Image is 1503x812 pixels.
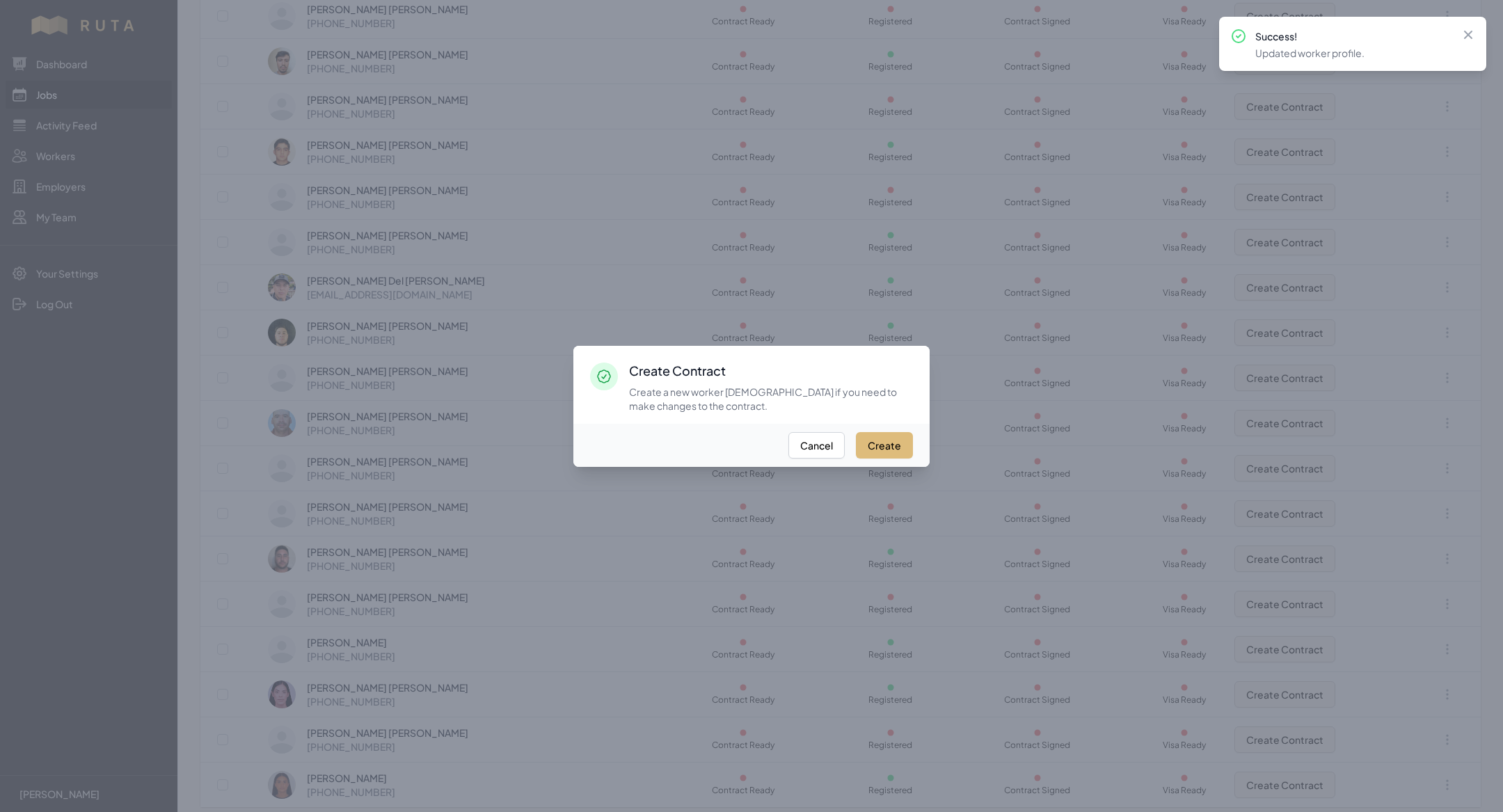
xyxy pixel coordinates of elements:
[1255,46,1450,60] p: Updated worker profile.
[856,432,913,459] button: Create
[788,432,845,459] button: Cancel
[1255,29,1450,43] p: Success!
[629,363,913,379] h3: Create Contract
[629,385,913,413] p: Create a new worker [DEMOGRAPHIC_DATA] if you need to make changes to the contract.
